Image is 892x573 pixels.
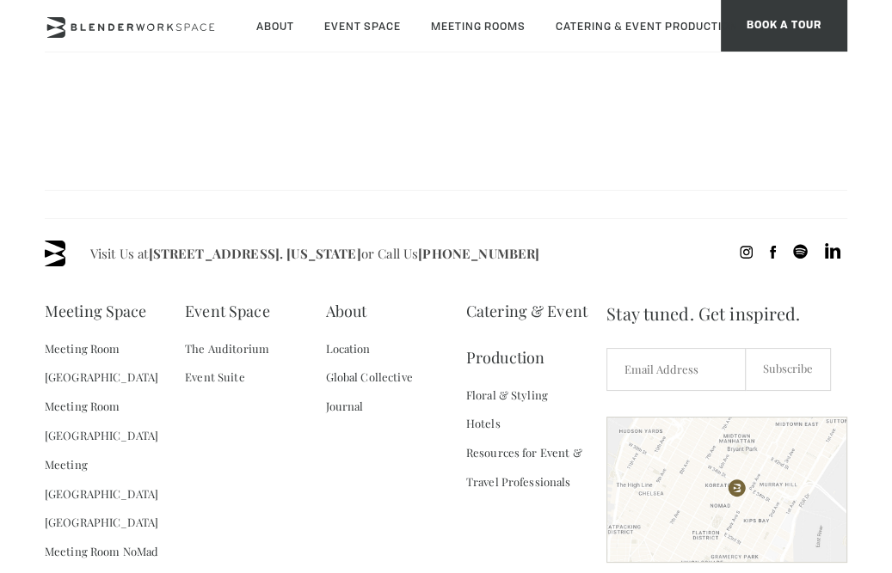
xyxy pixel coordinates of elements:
a: Resources for Event & Travel Professionals [466,438,606,497]
a: Journal [325,392,363,421]
a: Meeting Room NoMad [45,537,158,566]
a: Location [325,334,370,363]
span: Visit Us at or Call Us [90,241,539,266]
a: The Auditorium [185,334,269,363]
a: Global Collective [325,363,412,392]
a: [STREET_ADDRESS]. [US_STATE] [149,245,361,262]
a: Meeting Space [45,288,147,334]
a: About [325,288,366,334]
a: Hotels [466,409,501,438]
a: Catering & Event Production [466,288,606,381]
a: [GEOGRAPHIC_DATA] [45,508,158,537]
a: Meeting Room [GEOGRAPHIC_DATA] [45,334,185,393]
input: Email Address [606,348,746,391]
span: Stay tuned. Get inspired. [606,288,847,339]
iframe: Chat Widget [583,354,892,573]
a: Meeting [GEOGRAPHIC_DATA] [45,450,185,509]
a: Event Suite [185,363,244,392]
input: Subscribe [745,348,831,391]
a: Floral & Styling [466,381,548,410]
a: [PHONE_NUMBER] [418,245,539,262]
a: Meeting Room [GEOGRAPHIC_DATA] [45,392,185,450]
a: Event Space [185,288,269,334]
